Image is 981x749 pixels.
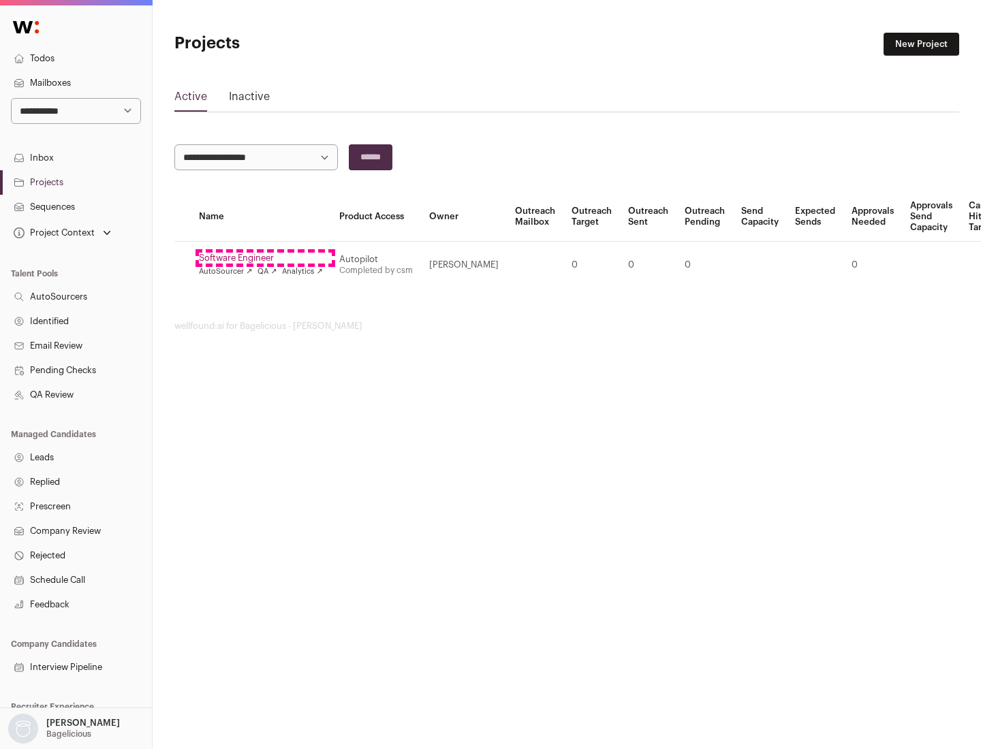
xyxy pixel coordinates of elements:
[421,242,507,289] td: [PERSON_NAME]
[11,223,114,242] button: Open dropdown
[884,33,959,56] a: New Project
[843,242,902,289] td: 0
[8,714,38,744] img: nopic.png
[339,254,413,265] div: Autopilot
[46,729,91,739] p: Bagelicious
[174,33,436,54] h1: Projects
[258,266,277,277] a: QA ↗
[676,242,733,289] td: 0
[339,266,413,274] a: Completed by csm
[199,253,323,264] a: Software Engineer
[199,266,252,277] a: AutoSourcer ↗
[563,192,620,242] th: Outreach Target
[191,192,331,242] th: Name
[331,192,421,242] th: Product Access
[787,192,843,242] th: Expected Sends
[620,192,676,242] th: Outreach Sent
[733,192,787,242] th: Send Capacity
[174,89,207,110] a: Active
[282,266,322,277] a: Analytics ↗
[5,714,123,744] button: Open dropdown
[11,227,95,238] div: Project Context
[507,192,563,242] th: Outreach Mailbox
[563,242,620,289] td: 0
[229,89,270,110] a: Inactive
[5,14,46,41] img: Wellfound
[902,192,961,242] th: Approvals Send Capacity
[421,192,507,242] th: Owner
[174,321,959,332] footer: wellfound:ai for Bagelicious - [PERSON_NAME]
[46,718,120,729] p: [PERSON_NAME]
[843,192,902,242] th: Approvals Needed
[676,192,733,242] th: Outreach Pending
[620,242,676,289] td: 0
